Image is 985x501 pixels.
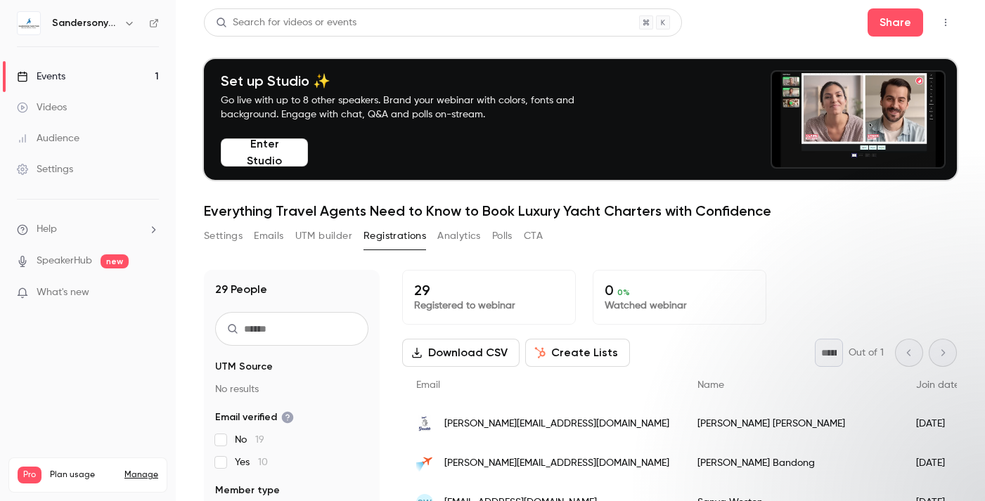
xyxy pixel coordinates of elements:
[414,299,564,313] p: Registered to webinar
[17,100,67,115] div: Videos
[416,415,433,432] img: gouldstravel.com
[221,93,607,122] p: Go live with up to 8 other speakers. Brand your webinar with colors, fonts and background. Engage...
[221,72,607,89] h4: Set up Studio ✨
[402,339,520,367] button: Download CSV
[18,467,41,483] span: Pro
[617,287,630,297] span: 0 %
[605,299,754,313] p: Watched webinar
[215,483,280,497] span: Member type
[525,339,630,367] button: Create Lists
[18,12,40,34] img: Sandersonyachting
[142,287,159,299] iframe: Noticeable Trigger
[52,16,118,30] h6: Sandersonyachting
[363,225,426,247] button: Registrations
[444,456,669,471] span: [PERSON_NAME][EMAIL_ADDRESS][DOMAIN_NAME]
[258,457,268,467] span: 10
[17,131,79,145] div: Audience
[524,225,543,247] button: CTA
[416,380,440,390] span: Email
[697,380,724,390] span: Name
[124,469,158,481] a: Manage
[605,282,754,299] p: 0
[255,435,264,445] span: 19
[37,285,89,300] span: What's new
[683,443,902,483] div: [PERSON_NAME] Bandong
[204,202,957,219] h1: Everything Travel Agents Need to Know to Book Luxury Yacht Charters with Confidence
[437,225,481,247] button: Analytics
[849,346,884,360] p: Out of 1
[17,222,159,237] li: help-dropdown-opener
[17,70,65,84] div: Events
[204,225,243,247] button: Settings
[221,138,308,167] button: Enter Studio
[17,162,73,176] div: Settings
[215,360,273,374] span: UTM Source
[101,254,129,268] span: new
[868,8,923,37] button: Share
[916,380,960,390] span: Join date
[254,225,283,247] button: Emails
[215,382,368,396] p: No results
[683,404,902,443] div: [PERSON_NAME] [PERSON_NAME]
[215,410,294,424] span: Email verified
[235,455,268,469] span: Yes
[444,417,669,431] span: [PERSON_NAME][EMAIL_ADDRESS][DOMAIN_NAME]
[492,225,513,247] button: Polls
[295,225,352,247] button: UTM builder
[50,469,116,481] span: Plan usage
[235,433,264,447] span: No
[37,254,92,268] a: SpeakerHub
[216,15,356,30] div: Search for videos or events
[414,282,564,299] p: 29
[416,455,433,471] img: outlandertravel.com
[37,222,57,237] span: Help
[215,281,267,298] h1: 29 People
